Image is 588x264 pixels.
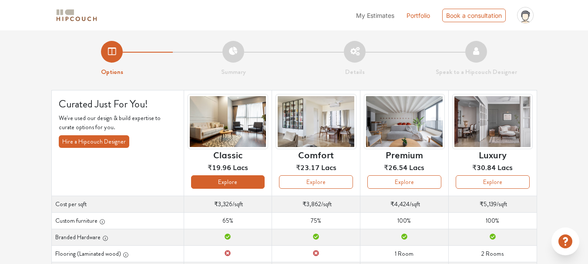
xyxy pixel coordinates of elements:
[272,212,360,229] td: 75%
[356,12,394,19] span: My Estimates
[321,162,336,172] span: Lacs
[59,114,177,132] p: We've used our design & build expertise to curate options for you.
[367,175,441,189] button: Explore
[279,175,353,189] button: Explore
[448,212,537,229] td: 100%
[407,11,430,20] a: Portfolio
[480,200,497,208] span: ₹5,139
[448,245,537,262] td: 2 Rooms
[233,162,248,172] span: Lacs
[479,149,507,160] h6: Luxury
[51,212,184,229] th: Custom furniture
[276,94,356,149] img: header-preview
[101,67,123,77] strong: Options
[364,94,445,149] img: header-preview
[409,162,424,172] span: Lacs
[55,8,98,23] img: logo-horizontal.svg
[59,97,177,110] h4: Curated Just For You!
[386,149,423,160] h6: Premium
[51,245,184,262] th: Flooring (Laminated wood)
[208,162,231,172] span: ₹19.96
[345,67,365,77] strong: Details
[360,196,449,212] td: /sqft
[360,245,449,262] td: 1 Room
[452,94,533,149] img: header-preview
[51,196,184,212] th: Cost per sqft
[436,67,517,77] strong: Speak to a Hipcouch Designer
[497,162,513,172] span: Lacs
[384,162,407,172] span: ₹26.54
[302,200,321,208] span: ₹3,862
[221,67,246,77] strong: Summary
[184,196,272,212] td: /sqft
[448,196,537,212] td: /sqft
[456,175,530,189] button: Explore
[360,212,449,229] td: 100%
[214,200,232,208] span: ₹3,326
[213,149,242,160] h6: Classic
[191,175,265,189] button: Explore
[442,9,506,22] div: Book a consultation
[188,94,269,149] img: header-preview
[51,229,184,245] th: Branded Hardware
[472,162,496,172] span: ₹30.84
[390,200,410,208] span: ₹4,424
[298,149,334,160] h6: Comfort
[59,135,129,148] button: Hire a Hipcouch Designer
[184,212,272,229] td: 65%
[272,196,360,212] td: /sqft
[296,162,319,172] span: ₹23.17
[55,6,98,25] span: logo-horizontal.svg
